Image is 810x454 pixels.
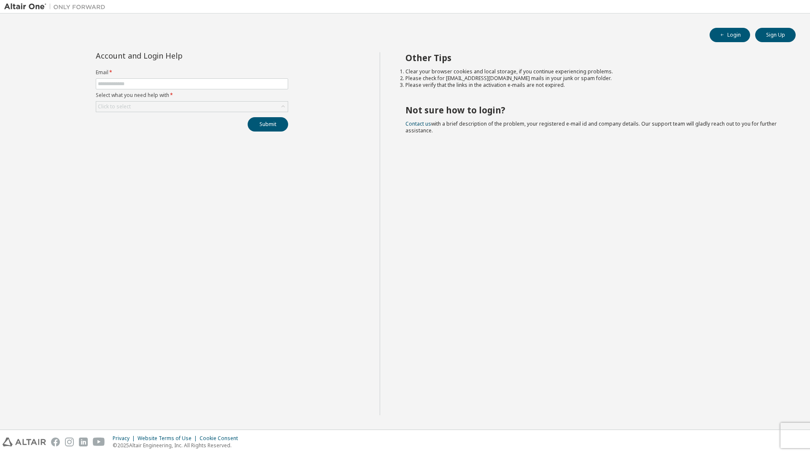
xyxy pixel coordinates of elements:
button: Login [710,28,750,42]
div: Cookie Consent [200,435,243,442]
li: Clear your browser cookies and local storage, if you continue experiencing problems. [405,68,781,75]
p: © 2025 Altair Engineering, Inc. All Rights Reserved. [113,442,243,449]
button: Sign Up [755,28,796,42]
div: Click to select [96,102,288,112]
label: Email [96,69,288,76]
li: Please check for [EMAIL_ADDRESS][DOMAIN_NAME] mails in your junk or spam folder. [405,75,781,82]
h2: Not sure how to login? [405,105,781,116]
img: youtube.svg [93,438,105,446]
div: Account and Login Help [96,52,250,59]
div: Privacy [113,435,138,442]
img: facebook.svg [51,438,60,446]
label: Select what you need help with [96,92,288,99]
img: altair_logo.svg [3,438,46,446]
li: Please verify that the links in the activation e-mails are not expired. [405,82,781,89]
img: instagram.svg [65,438,74,446]
div: Click to select [98,103,131,110]
img: Altair One [4,3,110,11]
button: Submit [248,117,288,132]
img: linkedin.svg [79,438,88,446]
div: Website Terms of Use [138,435,200,442]
span: with a brief description of the problem, your registered e-mail id and company details. Our suppo... [405,120,777,134]
h2: Other Tips [405,52,781,63]
a: Contact us [405,120,431,127]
